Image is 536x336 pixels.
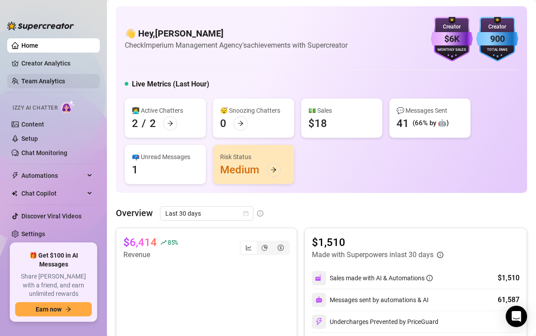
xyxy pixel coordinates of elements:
[431,47,473,53] div: Monthly Sales
[397,116,409,131] div: 41
[498,273,520,283] div: $1,510
[397,106,463,115] div: 💬 Messages Sent
[21,168,85,183] span: Automations
[498,295,520,305] div: 61,587
[21,230,45,238] a: Settings
[21,213,82,220] a: Discover Viral Videos
[506,306,527,327] div: Open Intercom Messenger
[21,149,67,156] a: Chat Monitoring
[132,106,199,115] div: 👩‍💻 Active Chatters
[65,306,71,312] span: arrow-right
[15,272,92,299] span: Share [PERSON_NAME] with a friend, and earn unlimited rewards
[308,106,375,115] div: 💵 Sales
[476,47,518,53] div: Total Fans
[237,120,244,127] span: arrow-right
[431,23,473,31] div: Creator
[312,293,429,307] div: Messages sent by automations & AI
[476,32,518,46] div: 900
[123,235,157,250] article: $6,414
[150,116,156,131] div: 2
[270,167,277,173] span: arrow-right
[245,245,252,251] span: line-chart
[15,251,92,269] span: 🎁 Get $100 in AI Messages
[312,315,438,329] div: Undercharges Prevented by PriceGuard
[160,239,167,246] span: rise
[132,79,209,90] h5: Live Metrics (Last Hour)
[413,118,449,129] div: (66% by 🤖)
[476,17,518,61] img: blue-badge-DgoSNQY1.svg
[61,100,75,113] img: AI Chatter
[312,235,443,250] article: $1,510
[437,252,443,258] span: info-circle
[315,296,323,303] img: svg%3e
[12,190,17,197] img: Chat Copilot
[431,17,473,61] img: purple-badge-B9DA21FR.svg
[21,42,38,49] a: Home
[168,238,178,246] span: 85 %
[262,245,268,251] span: pie-chart
[21,78,65,85] a: Team Analytics
[36,306,61,313] span: Earn now
[315,318,323,326] img: svg%3e
[21,56,93,70] a: Creator Analytics
[278,245,284,251] span: dollar-circle
[240,241,290,255] div: segmented control
[132,116,138,131] div: 2
[330,273,433,283] div: Sales made with AI & Automations
[220,106,287,115] div: 😴 Snoozing Chatters
[220,116,226,131] div: 0
[220,152,287,162] div: Risk Status
[315,274,323,282] img: svg%3e
[7,21,74,30] img: logo-BBDzfeDw.svg
[21,186,85,201] span: Chat Copilot
[257,210,263,217] span: info-circle
[312,250,434,260] article: Made with Superpowers in last 30 days
[12,172,19,179] span: thunderbolt
[167,120,173,127] span: arrow-right
[165,207,248,220] span: Last 30 days
[125,27,348,40] h4: 👋 Hey, [PERSON_NAME]
[426,275,433,281] span: info-circle
[431,32,473,46] div: $6K
[476,23,518,31] div: Creator
[132,152,199,162] div: 📪 Unread Messages
[21,135,38,142] a: Setup
[12,104,57,112] span: Izzy AI Chatter
[116,206,153,220] article: Overview
[243,211,249,216] span: calendar
[308,116,327,131] div: $18
[125,40,348,51] article: Check Imperium Management Agency's achievements with Supercreator
[15,302,92,316] button: Earn nowarrow-right
[21,121,44,128] a: Content
[123,250,178,260] article: Revenue
[132,163,138,177] div: 1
